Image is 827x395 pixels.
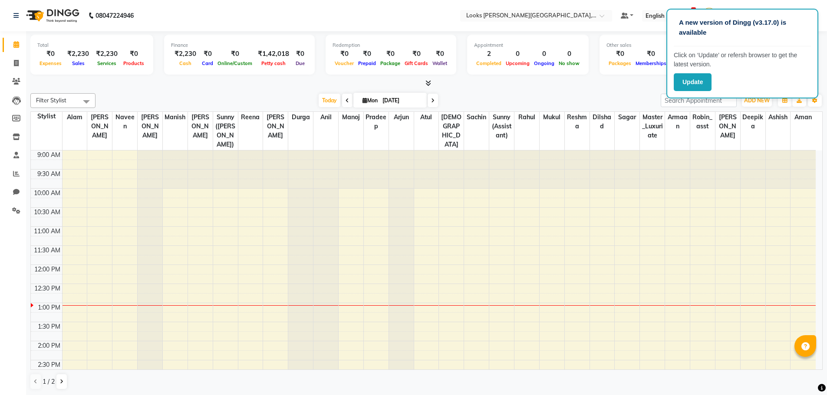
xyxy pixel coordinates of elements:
[402,49,430,59] div: ₹0
[319,94,340,107] span: Today
[380,94,423,107] input: 2025-09-01
[138,112,162,141] span: [PERSON_NAME]
[22,3,82,28] img: logo
[464,112,489,123] span: Sachin
[87,112,112,141] span: [PERSON_NAME]
[691,7,696,13] span: 1
[70,60,87,66] span: Sales
[43,377,55,386] span: 1 / 2
[540,112,564,123] span: Mukul
[112,112,137,132] span: Naveen
[640,112,665,141] span: Master_Luxuriate
[474,42,582,49] div: Appointment
[188,112,213,141] span: [PERSON_NAME]
[254,49,293,59] div: ₹1,42,018
[489,112,514,141] span: Sunny (Assistant)
[64,49,92,59] div: ₹2,230
[474,49,504,59] div: 2
[674,51,811,69] p: Click on ‘Update’ or refersh browser to get the latest version.
[37,49,64,59] div: ₹0
[333,42,449,49] div: Redemption
[263,112,288,141] span: [PERSON_NAME]
[532,49,557,59] div: 0
[293,49,308,59] div: ₹0
[32,227,62,236] div: 11:00 AM
[36,341,62,350] div: 2:00 PM
[439,112,464,150] span: [DEMOGRAPHIC_DATA]
[36,360,62,369] div: 2:30 PM
[378,49,402,59] div: ₹0
[606,42,747,49] div: Other sales
[36,322,62,331] div: 1:30 PM
[259,60,288,66] span: Petty cash
[177,60,194,66] span: Cash
[474,60,504,66] span: Completed
[37,60,64,66] span: Expenses
[215,49,254,59] div: ₹0
[32,189,62,198] div: 10:00 AM
[690,112,715,132] span: Robin_asst
[171,49,200,59] div: ₹2,230
[615,112,639,123] span: Sagar
[200,49,215,59] div: ₹0
[766,112,791,123] span: Ashish
[742,95,772,107] button: ADD NEW
[163,112,188,123] span: Manish
[200,60,215,66] span: Card
[213,112,238,150] span: Sunny ([PERSON_NAME])
[339,112,363,123] span: Manoj
[565,112,590,132] span: Reshma
[121,49,146,59] div: ₹0
[238,112,263,123] span: Reena
[590,112,615,132] span: Dilshad
[215,60,254,66] span: Online/Custom
[31,112,62,121] div: Stylist
[532,60,557,66] span: Ongoing
[36,150,62,160] div: 9:00 AM
[665,112,690,132] span: Armaan
[430,60,449,66] span: Wallet
[715,112,740,141] span: [PERSON_NAME]
[744,97,770,104] span: ADD NEW
[557,49,582,59] div: 0
[36,303,62,312] div: 1:00 PM
[633,60,669,66] span: Memberships
[430,49,449,59] div: ₹0
[293,60,307,66] span: Due
[606,49,633,59] div: ₹0
[557,60,582,66] span: No show
[333,49,356,59] div: ₹0
[661,94,737,107] input: Search Appointment
[378,60,402,66] span: Package
[33,284,62,293] div: 12:30 PM
[95,60,119,66] span: Services
[679,18,806,37] p: A new version of Dingg (v3.17.0) is available
[171,42,308,49] div: Finance
[633,49,669,59] div: ₹0
[356,60,378,66] span: Prepaid
[504,60,532,66] span: Upcoming
[364,112,389,132] span: Pradeep
[791,360,818,386] iframe: chat widget
[33,265,62,274] div: 12:00 PM
[333,60,356,66] span: Voucher
[92,49,121,59] div: ₹2,230
[356,49,378,59] div: ₹0
[791,112,816,123] span: Aman
[32,246,62,255] div: 11:30 AM
[504,49,532,59] div: 0
[702,8,717,23] img: Looks Kamla Nagar
[514,112,539,123] span: Rahul
[741,112,765,132] span: Deepika
[288,112,313,123] span: Durga
[674,73,712,91] button: Update
[360,97,380,104] span: Mon
[32,208,62,217] div: 10:30 AM
[402,60,430,66] span: Gift Cards
[313,112,338,123] span: Anil
[36,97,66,104] span: Filter Stylist
[389,112,414,123] span: Arjun
[96,3,134,28] b: 08047224946
[36,170,62,179] div: 9:30 AM
[414,112,439,123] span: Atul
